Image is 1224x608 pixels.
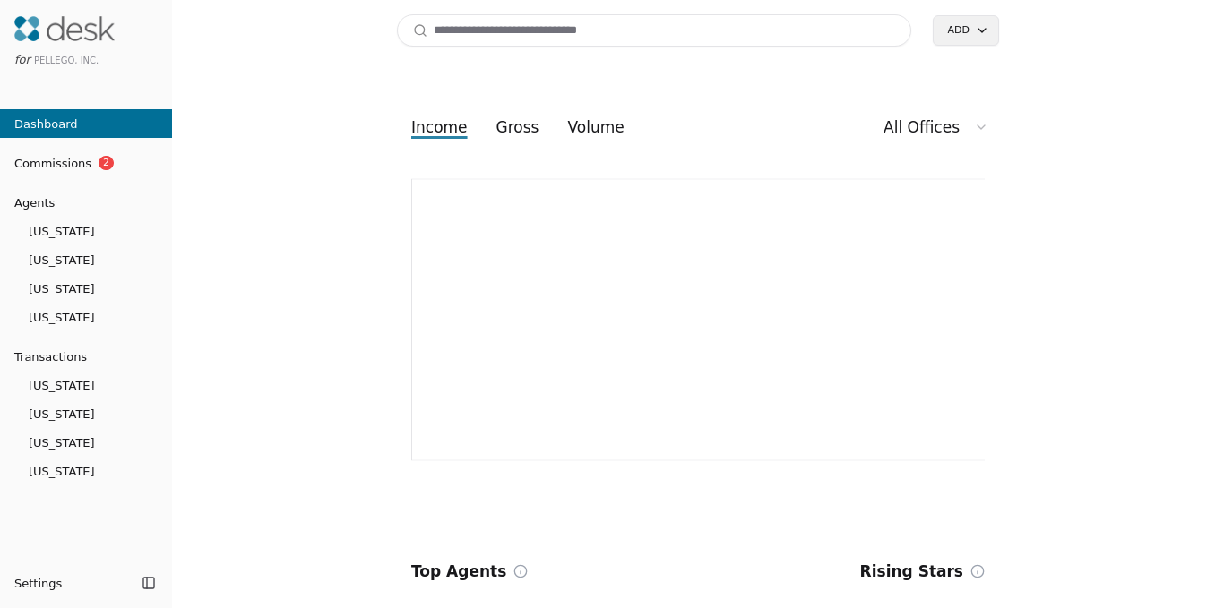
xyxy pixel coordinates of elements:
button: income [397,111,482,143]
button: volume [553,111,638,143]
span: for [14,53,30,66]
img: Desk [14,16,115,41]
span: 2 [99,156,114,170]
span: Settings [14,574,62,593]
button: Settings [7,569,136,597]
h2: Top Agents [411,559,506,584]
button: Add [933,15,999,46]
button: gross [482,111,554,143]
h2: Rising Stars [860,559,963,584]
span: Pellego, Inc. [34,56,99,65]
